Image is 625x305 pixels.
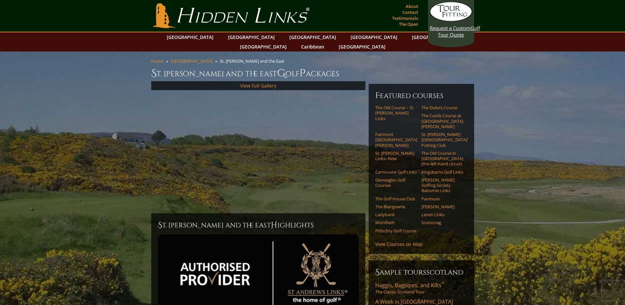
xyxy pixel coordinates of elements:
a: Testimonials [390,14,420,23]
a: St. [PERSON_NAME] Links–New [375,151,417,161]
a: The Golf House Club [375,196,417,201]
a: The Blairgowrie [375,204,417,209]
a: The Old Course – St. [PERSON_NAME] Links [375,105,417,121]
a: [GEOGRAPHIC_DATA] [409,32,462,42]
a: Carnoustie Golf Links [375,169,417,175]
a: Home [151,58,163,64]
a: Request a CustomGolf Tour Quote [430,2,472,38]
sup: ™ [441,281,444,287]
a: [PERSON_NAME] Golfing Society Balcomie Links [421,177,463,193]
a: [GEOGRAPHIC_DATA] [171,58,213,64]
a: View Full Gallery [240,83,276,89]
a: [GEOGRAPHIC_DATA] [347,32,401,42]
a: Ladybank [375,212,417,217]
a: Pitlochry Golf Course [375,228,417,233]
a: Haggis, Bagpipes, and Kilts™The Classic Scotland Tour [375,282,468,295]
h6: Featured Courses [375,90,468,101]
a: [PERSON_NAME] [421,204,463,209]
a: Fairmont [GEOGRAPHIC_DATA][PERSON_NAME] [375,132,417,148]
span: Request a Custom [430,25,470,31]
a: [GEOGRAPHIC_DATA] [163,32,217,42]
a: Kingsbarns Golf Links [421,169,463,175]
span: G [277,67,285,80]
span: P [299,67,306,80]
h6: Sample ToursScotland [375,267,468,278]
a: The Duke’s Course [421,105,463,110]
a: Caribbean [298,42,327,51]
a: [GEOGRAPHIC_DATA] [237,42,290,51]
h1: St. [PERSON_NAME] and the East olf ackages [151,67,474,80]
a: Leven Links [421,212,463,217]
a: [GEOGRAPHIC_DATA] [335,42,389,51]
a: The Open [397,19,420,29]
a: Monifieth [375,220,417,225]
span: H [271,220,277,230]
a: The Castle Course at [GEOGRAPHIC_DATA][PERSON_NAME] [421,113,463,129]
a: St. [PERSON_NAME] [DEMOGRAPHIC_DATA]’ Putting Club [421,132,463,148]
a: Panmure [421,196,463,201]
h2: St. [PERSON_NAME] and the East ighlights [158,220,359,230]
li: St. [PERSON_NAME] and the East [220,58,287,64]
a: [GEOGRAPHIC_DATA] [286,32,339,42]
a: Contact [401,8,420,17]
a: View Courses on Map [375,241,423,247]
span: Haggis, Bagpipes, and Kilts [375,282,444,289]
a: Gleneagles Golf Courses [375,177,417,188]
a: Scotscraig [421,220,463,225]
a: The Old Course in [GEOGRAPHIC_DATA] (the left-hand circuit) [421,151,463,167]
a: About [404,2,420,11]
a: [GEOGRAPHIC_DATA] [225,32,278,42]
